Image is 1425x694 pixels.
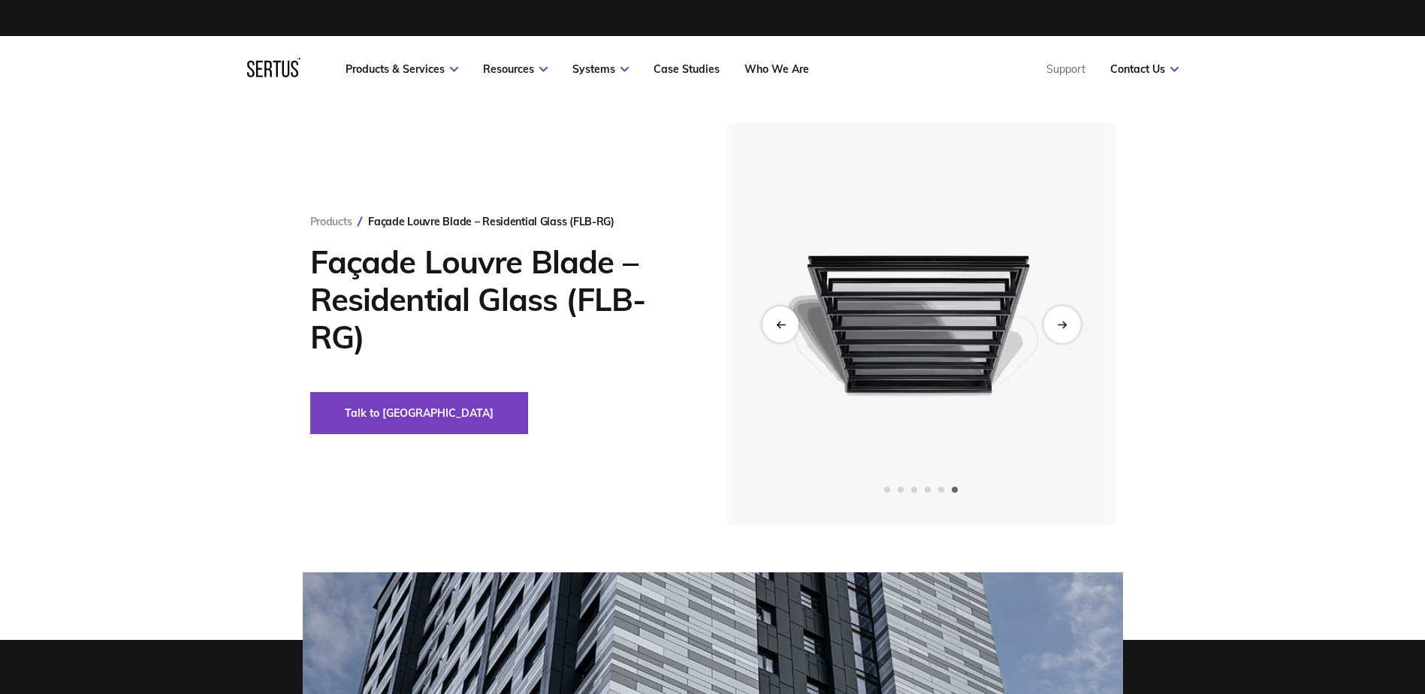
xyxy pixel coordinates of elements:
[744,62,809,76] a: Who We Are
[310,243,682,356] h1: Façade Louvre Blade – Residential Glass (FLB-RG)
[911,487,917,493] span: Go to slide 3
[483,62,548,76] a: Resources
[1043,306,1080,342] div: Next slide
[898,487,904,493] span: Go to slide 2
[310,215,352,228] a: Products
[310,392,528,434] button: Talk to [GEOGRAPHIC_DATA]
[1155,520,1425,694] iframe: Chat Widget
[654,62,720,76] a: Case Studies
[346,62,458,76] a: Products & Services
[938,487,944,493] span: Go to slide 5
[762,306,799,342] div: Previous slide
[572,62,629,76] a: Systems
[1046,62,1085,76] a: Support
[925,487,931,493] span: Go to slide 4
[1110,62,1179,76] a: Contact Us
[884,487,890,493] span: Go to slide 1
